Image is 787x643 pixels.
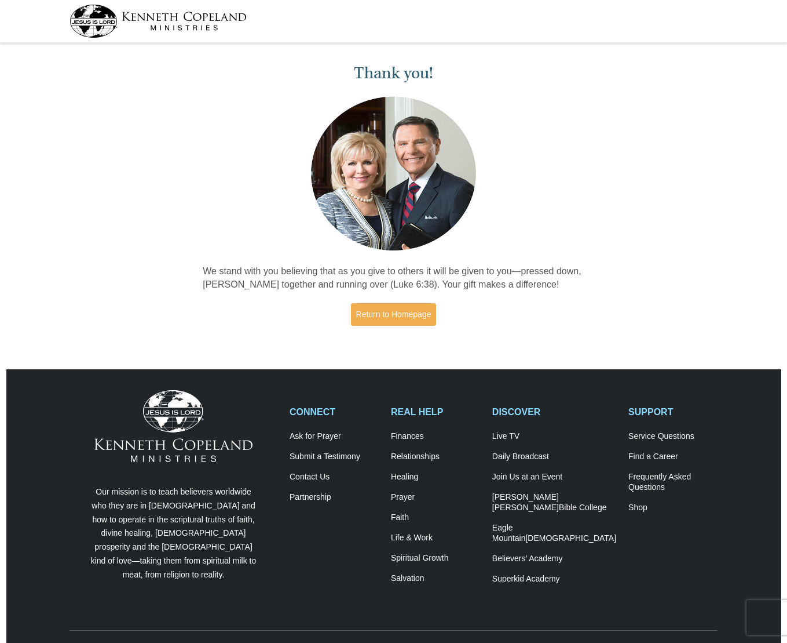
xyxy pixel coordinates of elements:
a: Superkid Academy [492,574,616,584]
a: Submit a Testimony [290,452,379,462]
a: Ask for Prayer [290,431,379,442]
h2: CONNECT [290,406,379,417]
a: Prayer [391,492,480,503]
a: Daily Broadcast [492,452,616,462]
a: Service Questions [628,431,718,442]
a: Shop [628,503,718,513]
a: [PERSON_NAME] [PERSON_NAME]Bible College [492,492,616,513]
p: We stand with you believing that as you give to others it will be given to you—pressed down, [PER... [203,265,584,292]
h2: REAL HELP [391,406,480,417]
h1: Thank you! [203,64,584,83]
a: Live TV [492,431,616,442]
a: Life & Work [391,533,480,543]
a: Salvation [391,573,480,584]
a: Finances [391,431,480,442]
h2: SUPPORT [628,406,718,417]
a: Contact Us [290,472,379,482]
a: Partnership [290,492,379,503]
a: Healing [391,472,480,482]
h2: DISCOVER [492,406,616,417]
span: Bible College [559,503,607,512]
span: [DEMOGRAPHIC_DATA] [525,533,616,543]
a: Eagle Mountain[DEMOGRAPHIC_DATA] [492,523,616,544]
a: Relationships [391,452,480,462]
img: kcm-header-logo.svg [69,5,247,38]
p: Our mission is to teach believers worldwide who they are in [DEMOGRAPHIC_DATA] and how to operate... [88,485,259,582]
a: Find a Career [628,452,718,462]
a: Faith [391,513,480,523]
a: Join Us at an Event [492,472,616,482]
a: Believers’ Academy [492,554,616,564]
a: Spiritual Growth [391,553,480,564]
img: Kenneth and Gloria [308,94,479,253]
img: Kenneth Copeland Ministries [94,390,252,462]
a: Return to Homepage [351,303,437,326]
a: Frequently AskedQuestions [628,472,718,493]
